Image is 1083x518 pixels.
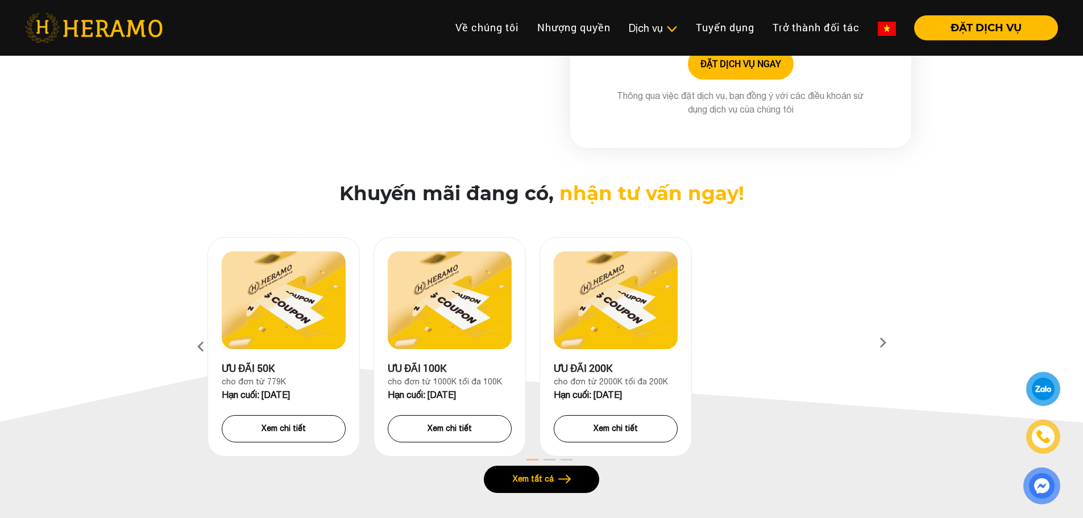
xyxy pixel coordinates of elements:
[388,251,512,349] img: Ưu đãi 100K
[262,422,306,434] label: Xem chi tiết
[554,251,678,349] img: Ưu đãi 200K
[388,360,512,376] div: Ưu đãi 100K
[528,15,620,40] a: Nhượng quyền
[914,15,1058,40] button: ĐẶT DỊCH VỤ
[554,376,678,388] div: cho đơn từ 2000K tối đa 200K
[25,13,163,43] img: heramo-logo.png
[1027,420,1060,454] a: phone-icon
[222,415,346,442] button: Xem chi tiết
[617,90,864,114] span: Thông qua việc đặt dịch vụ, bạn đồng ý với các điều khoản sử dụng dịch vụ của chúng tôi
[428,422,472,434] label: Xem chi tiết
[222,360,346,376] div: Ưu đãi 50K
[388,376,512,388] div: cho đơn từ 1000K tối đa 100K
[222,251,346,349] img: Ưu đãi 50K
[554,360,678,376] div: Ưu đãi 200K
[388,388,512,401] div: Hạn cuối: [DATE]
[222,376,346,388] div: cho đơn từ 779K
[878,22,896,36] img: vn-flag.png
[764,15,869,40] a: Trở thành đối tác
[446,15,528,40] a: Về chúng tôi
[554,388,678,401] div: Hạn cuối: [DATE]
[513,473,554,485] label: Xem tất cả
[484,466,599,493] button: Xem tất cả
[687,15,764,40] a: Tuyển dụng
[594,422,638,434] label: Xem chi tiết
[905,23,1058,33] a: ĐẶT DỊCH VỤ
[666,23,678,35] img: subToggleIcon
[629,20,678,36] div: Dịch vụ
[688,48,794,80] button: ĐẶT DỊCH VỤ NGAY
[1035,429,1051,445] img: phone-icon
[559,181,744,205] span: nhận tư vấn ngay!
[222,388,346,401] div: Hạn cuối: [DATE]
